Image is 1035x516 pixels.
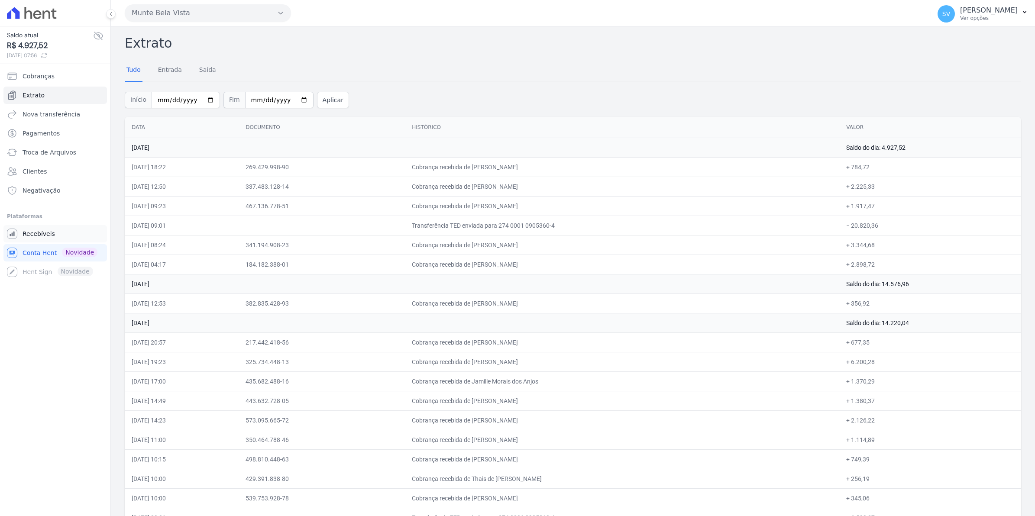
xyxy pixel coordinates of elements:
[239,235,405,255] td: 341.194.908-23
[239,410,405,430] td: 573.095.665-72
[405,255,839,274] td: Cobrança recebida de [PERSON_NAME]
[125,59,142,82] a: Tudo
[839,196,1021,216] td: + 1.917,47
[405,216,839,235] td: Transferência TED enviada para 274 0001 0905360-4
[3,87,107,104] a: Extrato
[156,59,184,82] a: Entrada
[23,129,60,138] span: Pagamentos
[405,391,839,410] td: Cobrança recebida de [PERSON_NAME]
[405,332,839,352] td: Cobrança recebida de [PERSON_NAME]
[125,410,239,430] td: [DATE] 14:23
[7,211,103,222] div: Plataformas
[405,293,839,313] td: Cobrança recebida de [PERSON_NAME]
[3,163,107,180] a: Clientes
[239,430,405,449] td: 350.464.788-46
[7,31,93,40] span: Saldo atual
[405,469,839,488] td: Cobrança recebida de Thais de [PERSON_NAME]
[239,157,405,177] td: 269.429.998-90
[839,488,1021,508] td: + 345,06
[239,117,405,138] th: Documento
[239,469,405,488] td: 429.391.838-80
[839,352,1021,371] td: + 6.200,28
[839,313,1021,332] td: Saldo do dia: 14.220,04
[125,4,291,22] button: Munte Bela Vista
[405,235,839,255] td: Cobrança recebida de [PERSON_NAME]
[125,274,839,293] td: [DATE]
[7,52,93,59] span: [DATE] 07:56
[125,352,239,371] td: [DATE] 19:23
[62,248,97,257] span: Novidade
[839,371,1021,391] td: + 1.370,29
[839,410,1021,430] td: + 2.126,22
[7,40,93,52] span: R$ 4.927,52
[405,352,839,371] td: Cobrança recebida de [PERSON_NAME]
[839,293,1021,313] td: + 356,92
[125,157,239,177] td: [DATE] 18:22
[405,157,839,177] td: Cobrança recebida de [PERSON_NAME]
[3,144,107,161] a: Troca de Arquivos
[839,177,1021,196] td: + 2.225,33
[7,68,103,281] nav: Sidebar
[239,391,405,410] td: 443.632.728-05
[125,138,839,157] td: [DATE]
[3,68,107,85] a: Cobranças
[125,332,239,352] td: [DATE] 20:57
[839,469,1021,488] td: + 256,19
[960,6,1018,15] p: [PERSON_NAME]
[942,11,950,17] span: SV
[125,469,239,488] td: [DATE] 10:00
[839,332,1021,352] td: + 677,35
[3,106,107,123] a: Nova transferência
[239,449,405,469] td: 498.810.448-63
[3,125,107,142] a: Pagamentos
[405,488,839,508] td: Cobrança recebida de [PERSON_NAME]
[125,449,239,469] td: [DATE] 10:15
[839,255,1021,274] td: + 2.898,72
[239,371,405,391] td: 435.682.488-16
[839,138,1021,157] td: Saldo do dia: 4.927,52
[405,449,839,469] td: Cobrança recebida de [PERSON_NAME]
[405,177,839,196] td: Cobrança recebida de [PERSON_NAME]
[839,216,1021,235] td: − 20.820,36
[125,216,239,235] td: [DATE] 09:01
[3,244,107,261] a: Conta Hent Novidade
[125,196,239,216] td: [DATE] 09:23
[197,59,218,82] a: Saída
[839,391,1021,410] td: + 1.380,37
[405,371,839,391] td: Cobrança recebida de Jamille Morais dos Anjos
[223,92,245,108] span: Fim
[960,15,1018,22] p: Ver opções
[239,293,405,313] td: 382.835.428-93
[239,196,405,216] td: 467.136.778-51
[125,235,239,255] td: [DATE] 08:24
[405,410,839,430] td: Cobrança recebida de [PERSON_NAME]
[23,186,61,195] span: Negativação
[125,33,1021,53] h2: Extrato
[23,72,55,81] span: Cobranças
[317,92,349,108] button: Aplicar
[125,255,239,274] td: [DATE] 04:17
[23,91,45,100] span: Extrato
[239,488,405,508] td: 539.753.928-78
[125,293,239,313] td: [DATE] 12:53
[405,117,839,138] th: Histórico
[125,430,239,449] td: [DATE] 11:00
[125,371,239,391] td: [DATE] 17:00
[23,148,76,157] span: Troca de Arquivos
[125,313,839,332] td: [DATE]
[239,255,405,274] td: 184.182.388-01
[839,235,1021,255] td: + 3.344,68
[125,488,239,508] td: [DATE] 10:00
[405,430,839,449] td: Cobrança recebida de [PERSON_NAME]
[839,117,1021,138] th: Valor
[23,110,80,119] span: Nova transferência
[23,248,57,257] span: Conta Hent
[125,391,239,410] td: [DATE] 14:49
[23,167,47,176] span: Clientes
[931,2,1035,26] button: SV [PERSON_NAME] Ver opções
[839,449,1021,469] td: + 749,39
[405,196,839,216] td: Cobrança recebida de [PERSON_NAME]
[23,229,55,238] span: Recebíveis
[839,157,1021,177] td: + 784,72
[125,92,152,108] span: Início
